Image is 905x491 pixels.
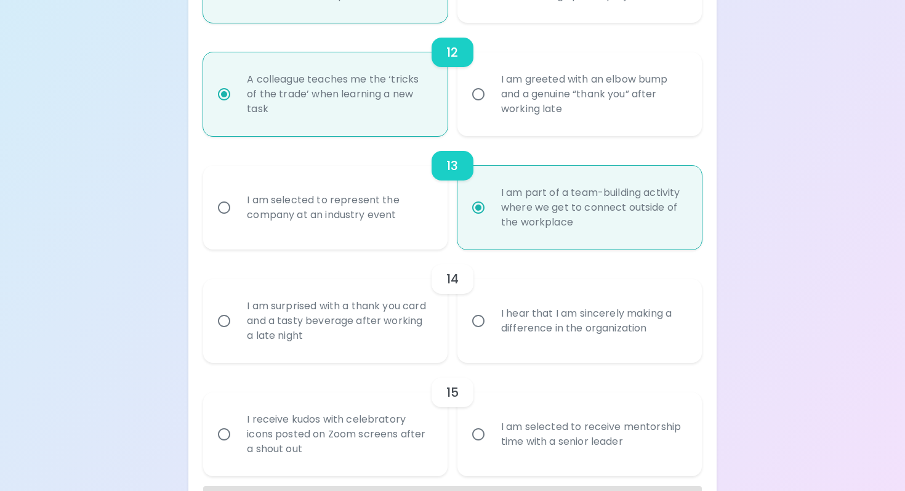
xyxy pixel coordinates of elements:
h6: 15 [446,383,459,402]
div: choice-group-check [203,23,701,136]
div: choice-group-check [203,250,701,363]
div: A colleague teaches me the ‘tricks of the trade’ when learning a new task [237,57,441,131]
div: I am selected to represent the company at an industry event [237,178,441,237]
h6: 12 [446,43,458,62]
div: choice-group-check [203,363,701,476]
div: I am part of a team-building activity where we get to connect outside of the workplace [491,171,695,245]
h6: 13 [446,156,458,176]
div: I am surprised with a thank you card and a tasty beverage after working a late night [237,284,441,358]
h6: 14 [446,269,459,289]
div: I am greeted with an elbow bump and a genuine “thank you” after working late [491,57,695,131]
div: choice-group-check [203,136,701,250]
div: I receive kudos with celebratory icons posted on Zoom screens after a shout out [237,397,441,471]
div: I hear that I am sincerely making a difference in the organization [491,291,695,351]
div: I am selected to receive mentorship time with a senior leader [491,405,695,464]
